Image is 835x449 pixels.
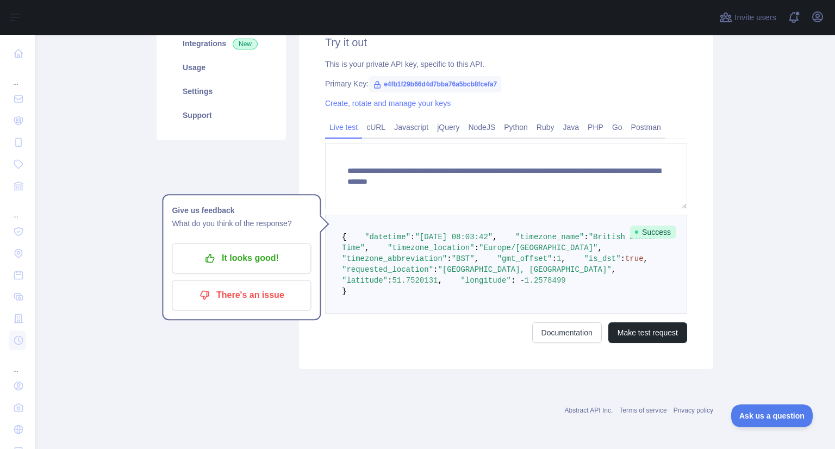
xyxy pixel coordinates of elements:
button: It looks good! [172,243,311,273]
p: It looks good! [180,249,303,267]
button: Invite users [717,9,778,26]
span: "datetime" [365,233,410,241]
a: Abstract API Inc. [565,407,613,414]
span: : [447,254,451,263]
a: Go [608,119,627,136]
a: Javascript [390,119,433,136]
span: { [342,233,346,241]
span: "British Summer Time" [342,233,662,252]
span: "BST" [452,254,475,263]
span: "longitude" [460,276,510,285]
span: : - [511,276,525,285]
span: "gmt_offset" [497,254,552,263]
div: ... [9,65,26,87]
a: Postman [627,119,665,136]
a: Support [170,103,273,127]
span: , [475,254,479,263]
span: : [552,254,557,263]
span: "[DATE] 08:03:42" [415,233,493,241]
a: Terms of service [619,407,666,414]
div: ... [9,352,26,374]
span: : [410,233,415,241]
p: There's an issue [180,286,303,304]
a: Java [559,119,584,136]
a: cURL [362,119,390,136]
iframe: Toggle Customer Support [731,404,813,427]
span: , [561,254,565,263]
span: : [621,254,625,263]
a: Live test [325,119,362,136]
span: "[GEOGRAPHIC_DATA], [GEOGRAPHIC_DATA]" [438,265,611,274]
span: New [233,39,258,49]
span: , [493,233,497,241]
span: Invite users [734,11,776,24]
span: "timezone_name" [515,233,584,241]
span: : [475,244,479,252]
p: What do you think of the response? [172,217,311,230]
a: Create, rotate and manage your keys [325,99,451,108]
a: Python [500,119,532,136]
div: ... [9,198,26,220]
a: PHP [583,119,608,136]
span: "Europe/[GEOGRAPHIC_DATA]" [479,244,597,252]
a: Settings [170,79,273,103]
button: There's an issue [172,280,311,310]
div: This is your private API key, specific to this API. [325,59,687,70]
span: , [644,254,648,263]
a: Usage [170,55,273,79]
span: 51.7520131 [392,276,438,285]
span: true [625,254,644,263]
a: Integrations New [170,32,273,55]
span: , [612,265,616,274]
a: NodeJS [464,119,500,136]
span: "latitude" [342,276,388,285]
span: e4fb1f29b66d4d7bba76a5bcb8fcefa7 [369,76,501,92]
span: : [584,233,588,241]
h1: Give us feedback [172,204,311,217]
a: Documentation [532,322,602,343]
a: jQuery [433,119,464,136]
span: "is_dst" [584,254,620,263]
span: "timezone_location" [388,244,475,252]
span: "timezone_abbreviation" [342,254,447,263]
span: : [433,265,438,274]
a: Privacy policy [674,407,713,414]
button: Make test request [608,322,687,343]
div: Primary Key: [325,78,687,89]
h2: Try it out [325,35,687,50]
span: "requested_location" [342,265,433,274]
span: 1.2578499 [525,276,566,285]
span: , [365,244,369,252]
span: } [342,287,346,296]
span: : [388,276,392,285]
span: , [598,244,602,252]
span: Success [630,226,676,239]
a: Ruby [532,119,559,136]
span: 1 [557,254,561,263]
span: , [438,276,442,285]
